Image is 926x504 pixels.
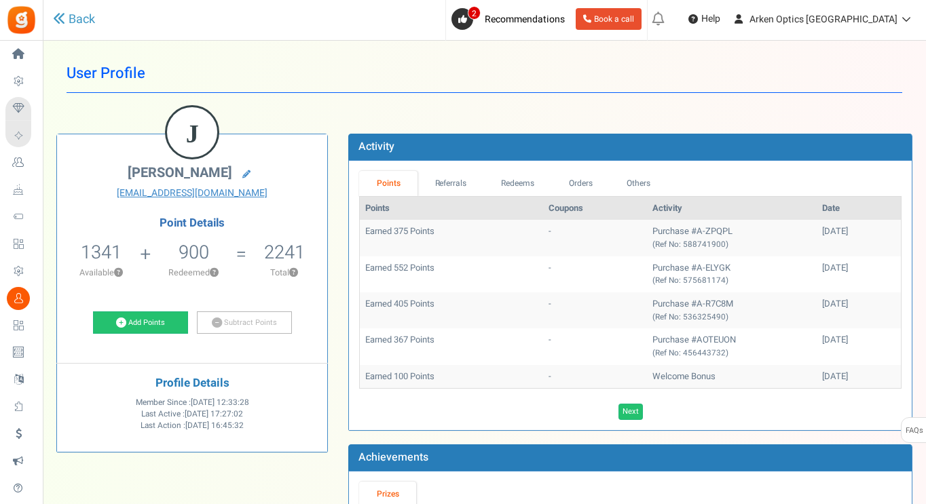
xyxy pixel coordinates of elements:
[360,328,543,364] td: Earned 367 Points
[451,8,570,30] a: 2 Recommendations
[647,197,817,220] th: Activity
[576,8,642,30] a: Book a call
[141,420,244,431] span: Last Action :
[683,8,726,30] a: Help
[358,449,428,465] b: Achievements
[179,242,209,263] h5: 900
[185,420,244,431] span: [DATE] 16:45:32
[551,171,610,196] a: Orders
[647,220,817,256] td: Purchase #A-ZPQPL
[543,197,647,220] th: Coupons
[81,239,122,266] span: 1341
[822,334,895,347] div: [DATE]
[652,311,728,323] small: (Ref No: 536325490)
[136,397,249,408] span: Member Since :
[618,404,643,420] a: Next
[484,171,552,196] a: Redeems
[468,6,481,20] span: 2
[360,256,543,292] td: Earned 552 Points
[185,408,243,420] span: [DATE] 17:27:02
[652,275,728,286] small: (Ref No: 575681174)
[360,197,543,220] th: Points
[6,5,37,35] img: Gratisfaction
[543,328,647,364] td: -
[822,225,895,238] div: [DATE]
[817,197,901,220] th: Date
[67,187,317,200] a: [EMAIL_ADDRESS][DOMAIN_NAME]
[905,418,923,444] span: FAQs
[141,408,243,420] span: Last Active :
[749,12,897,26] span: Arken Optics [GEOGRAPHIC_DATA]
[543,365,647,389] td: -
[418,171,484,196] a: Referrals
[647,328,817,364] td: Purchase #AOTEUON
[647,365,817,389] td: Welcome Bonus
[543,292,647,328] td: -
[128,163,232,182] span: [PERSON_NAME]
[197,311,292,334] a: Subtract Points
[647,292,817,328] td: Purchase #A-R7C8M
[610,171,668,196] a: Others
[210,269,219,277] button: ?
[543,220,647,256] td: -
[264,242,305,263] h5: 2241
[360,292,543,328] td: Earned 405 Points
[191,397,249,408] span: [DATE] 12:33:28
[57,217,327,229] h4: Point Details
[822,298,895,311] div: [DATE]
[652,239,728,250] small: (Ref No: 588741900)
[67,54,902,93] h1: User Profile
[114,269,123,277] button: ?
[248,267,321,279] p: Total
[359,171,418,196] a: Points
[360,220,543,256] td: Earned 375 Points
[167,107,217,160] figcaption: J
[93,311,188,334] a: Add Points
[289,269,298,277] button: ?
[358,138,394,155] b: Activity
[647,256,817,292] td: Purchase #A-ELYGK
[822,262,895,275] div: [DATE]
[822,370,895,383] div: [DATE]
[64,267,139,279] p: Available
[543,256,647,292] td: -
[652,347,728,359] small: (Ref No: 456443732)
[153,267,235,279] p: Redeemed
[485,12,565,26] span: Recommendations
[67,377,317,390] h4: Profile Details
[698,12,720,26] span: Help
[360,365,543,389] td: Earned 100 Points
